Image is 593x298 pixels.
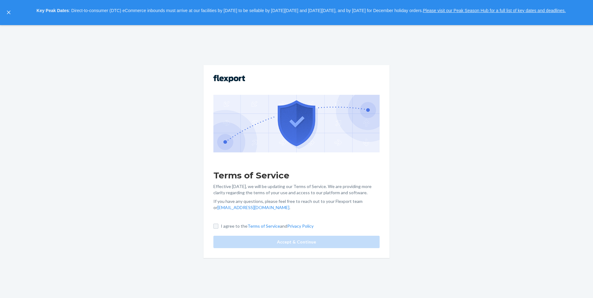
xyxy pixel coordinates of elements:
[247,223,280,229] a: Terms of Service
[423,8,566,13] a: Please visit our Peak Season Hub for a full list of key dates and deadlines.
[213,170,380,181] h1: Terms of Service
[221,223,314,229] p: I agree to the and
[6,9,12,15] button: close,
[213,75,245,82] img: Flexport logo
[15,6,587,16] p: : Direct-to-consumer (DTC) eCommerce inbounds must arrive at our facilities by [DATE] to be sella...
[213,198,380,211] p: If you have any questions, please feel free to reach out to your Flexport team or .
[217,205,289,210] a: [EMAIL_ADDRESS][DOMAIN_NAME]
[287,223,314,229] a: Privacy Policy
[213,236,380,248] button: Accept & Continue
[37,8,69,13] strong: Key Peak Dates
[213,183,380,196] p: Effective [DATE], we will be updating our Terms of Service. We are providing more clarity regardi...
[213,95,380,152] img: GDPR Compliance
[213,224,218,229] input: I agree to theTerms of ServiceandPrivacy Policy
